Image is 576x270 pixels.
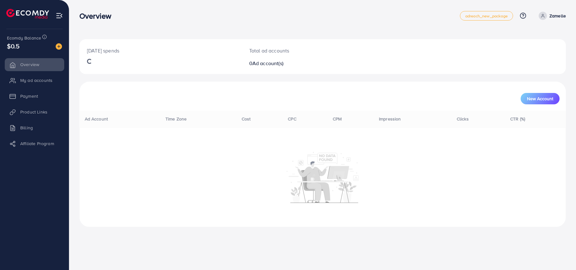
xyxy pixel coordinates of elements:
[527,96,553,101] span: New Account
[56,43,62,50] img: image
[56,12,63,19] img: menu
[465,14,508,18] span: adreach_new_package
[7,41,20,51] span: $0.5
[536,12,566,20] a: Zamelle
[87,47,234,54] p: [DATE] spends
[460,11,513,21] a: adreach_new_package
[521,93,560,104] button: New Account
[249,47,356,54] p: Total ad accounts
[6,9,49,19] img: logo
[249,60,356,66] h2: 0
[7,35,41,41] span: Ecomdy Balance
[252,60,283,67] span: Ad account(s)
[549,12,566,20] p: Zamelle
[79,11,116,21] h3: Overview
